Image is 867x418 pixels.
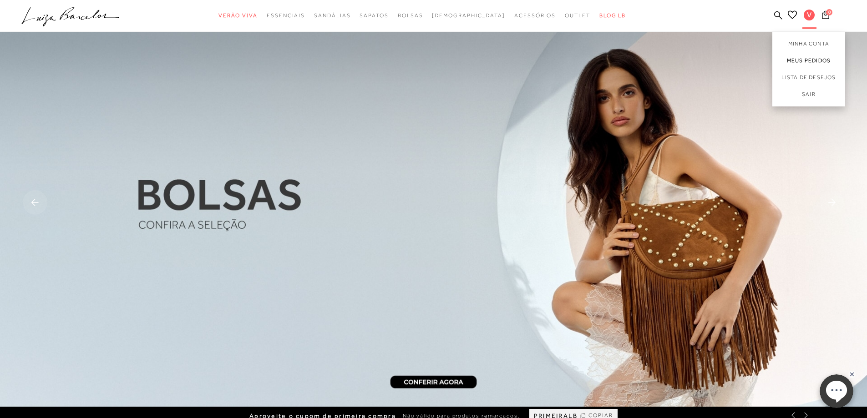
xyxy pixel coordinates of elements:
[819,10,832,22] button: 0
[432,12,505,19] span: [DEMOGRAPHIC_DATA]
[514,12,556,19] span: Acessórios
[514,7,556,24] a: categoryNavScreenReaderText
[804,10,815,20] span: V
[772,69,845,86] a: Lista de desejos
[267,7,305,24] a: categoryNavScreenReaderText
[565,12,590,19] span: Outlet
[826,9,832,15] span: 0
[800,9,819,23] button: V
[360,12,388,19] span: Sapatos
[432,7,505,24] a: noSubCategoriesText
[267,12,305,19] span: Essenciais
[218,12,258,19] span: Verão Viva
[599,12,626,19] span: BLOG LB
[772,52,845,69] a: Meus Pedidos
[314,12,350,19] span: Sandálias
[398,12,423,19] span: Bolsas
[772,86,845,106] a: Sair
[599,7,626,24] a: BLOG LB
[398,7,423,24] a: categoryNavScreenReaderText
[360,7,388,24] a: categoryNavScreenReaderText
[772,32,845,52] a: Minha Conta
[565,7,590,24] a: categoryNavScreenReaderText
[314,7,350,24] a: categoryNavScreenReaderText
[218,7,258,24] a: categoryNavScreenReaderText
